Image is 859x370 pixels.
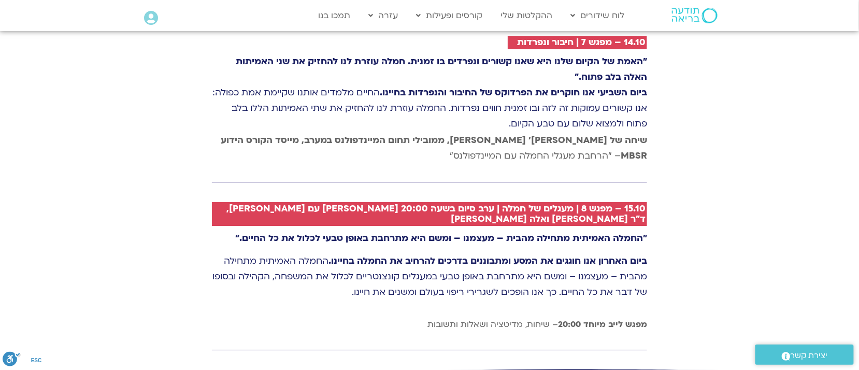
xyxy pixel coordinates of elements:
[411,6,488,25] a: קורסים ופעילות
[566,6,630,25] a: לוח שידורים
[313,6,356,25] a: תמכו בנו
[558,319,647,330] b: מפגש לייב מיוחד 20:00
[236,55,647,83] strong: "האמת של הקיום שלנו היא שאנו קשורים ונפרדים בו זמנית. חמלה עוזרת לנו להחזיק את שני האמיתות האלה ב...
[755,345,854,365] a: יצירת קשר
[221,134,647,162] strong: שיחה של [PERSON_NAME]׳ [PERSON_NAME], ממובילי תחום המיינדפולנס במערב, מייסד הקורס הידוע MBSR
[672,8,718,23] img: תודעה בריאה
[235,232,647,244] strong: "החמלה האמיתית מתחילה מהבית – מעצמנו – ומשם היא מתרחבת באופן טבעי לכלול את כל החיים."
[221,204,646,224] h2: 15.10 – מפגש 8 | מעגלים של חמלה | ערב סיום בשעה 20:00 [PERSON_NAME] עם [PERSON_NAME], ד״ר [PERSON...
[328,255,647,267] strong: ביום האחרון אנו חוגגים את המסע ומתבוננים בדרכים להרחיב את החמלה בחיינו.
[427,319,558,330] span: – שיחות, מדיטציה ושאלות ותשובות
[517,37,646,48] h2: 14.10 – מפגש 7 | חיבור ונפרדות
[364,6,404,25] a: עזרה
[212,54,647,132] p: החיים מלמדים אותנו שקיימת אמת כפולה: אנו קשורים עמוקות זה לזה ובו זמנית חווים נפרדות. החמלה עוזרת...
[380,87,647,98] strong: ביום השביעי אנו חוקרים את הפרדוקס של החיבור והנפרדות בחיינו.
[212,253,647,300] p: החמלה האמיתית מתחילה מהבית – מעצמנו – ומשם היא מתרחבת באופן טבעי במעגלים קונצנטריים לכלול את המשפ...
[496,6,558,25] a: ההקלטות שלי
[221,134,647,162] span: – "הרחבת מעגלי החמלה עם המיינדפולנס״
[791,349,828,363] span: יצירת קשר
